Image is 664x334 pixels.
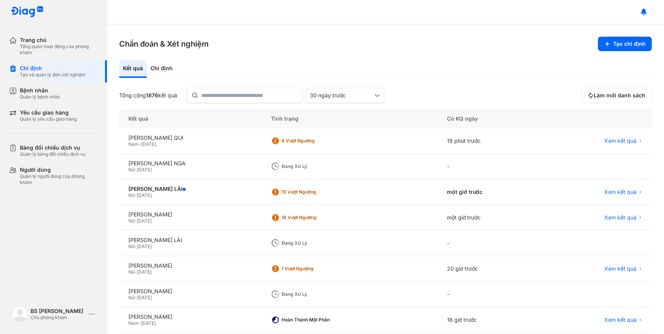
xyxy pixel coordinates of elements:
div: [PERSON_NAME] [128,262,253,269]
div: 20 giờ trước [438,256,545,282]
div: 16 Vượt ngưỡng [282,215,343,221]
span: - [134,218,137,224]
button: Làm mới danh sách [581,88,652,103]
div: Tình trạng [262,109,437,128]
div: Quản lý bệnh nhân [20,94,60,100]
span: [DATE] [137,244,152,249]
div: 15 Vượt ngưỡng [282,189,343,195]
div: 19 phút trước [438,128,545,154]
h3: Chẩn đoán & Xét nghiệm [119,39,209,49]
span: Nam [128,320,139,326]
span: Nữ [128,218,134,224]
div: BS [PERSON_NAME] [31,308,86,315]
span: [DATE] [137,295,152,300]
div: Hoàn thành một phần [282,317,343,323]
div: Kết quả [119,60,147,78]
div: - [438,154,545,179]
span: Xem kết quả [604,137,636,144]
span: Xem kết quả [604,189,636,195]
div: [PERSON_NAME] [128,288,253,295]
div: [PERSON_NAME] NGA [128,160,253,167]
span: [DATE] [137,269,152,275]
span: Xem kết quả [604,214,636,221]
span: Xem kết quả [604,316,636,323]
div: Bảng đối chiếu dịch vụ [20,144,86,151]
span: - [139,320,141,326]
div: Đang xử lý [282,240,343,246]
span: Xem kết quả [604,265,636,272]
div: Kết quả [119,109,262,128]
span: - [134,244,137,249]
span: Nữ [128,295,134,300]
div: Chỉ định [20,65,86,72]
div: [PERSON_NAME] LÀI [128,186,253,192]
span: Làm mới danh sách [594,92,645,99]
div: Trang chủ [20,37,98,44]
div: Có KQ ngày [438,109,545,128]
div: 1 Vượt ngưỡng [282,266,343,272]
span: - [134,192,137,198]
button: Tạo chỉ định [598,37,652,51]
span: Nữ [128,269,134,275]
div: một giờ trước [438,205,545,231]
span: - [134,295,137,300]
div: - [438,231,545,256]
div: [PERSON_NAME] QUI [128,134,253,141]
div: Tạo và quản lý đơn xét nghiệm [20,72,86,78]
span: - [134,269,137,275]
span: [DATE] [141,320,156,326]
div: Chủ phòng khám [31,315,86,321]
div: 30 ngày trước [310,92,372,99]
div: Quản lý bảng đối chiếu dịch vụ [20,151,86,157]
span: [DATE] [137,218,152,224]
div: [PERSON_NAME] [128,211,253,218]
span: [DATE] [141,141,156,147]
div: 18 giờ trước [438,307,545,333]
div: Chỉ định [147,60,177,78]
span: Nữ [128,167,134,173]
div: [PERSON_NAME] [128,313,253,320]
span: Nữ [128,244,134,249]
div: Quản lý người dùng của phòng khám [20,173,98,186]
div: Đang xử lý [282,163,343,169]
div: Đang xử lý [282,291,343,297]
span: - [139,141,141,147]
span: - [134,167,137,173]
img: logo [11,6,44,18]
span: Nam [128,141,139,147]
div: 8 Vượt ngưỡng [282,138,343,144]
div: Yêu cầu giao hàng [20,109,77,116]
span: [DATE] [137,192,152,198]
img: logo [12,307,28,322]
div: Bệnh nhân [20,87,60,94]
div: Người dùng [20,166,98,173]
div: một giờ trước [438,179,545,205]
span: 1876 [146,92,158,98]
div: [PERSON_NAME] LÀI [128,237,253,244]
div: Quản lý yêu cầu giao hàng [20,116,77,122]
span: Nữ [128,192,134,198]
div: Tổng cộng kết quả [119,92,177,99]
div: - [438,282,545,307]
span: [DATE] [137,167,152,173]
div: Tổng quan hoạt động của phòng khám [20,44,98,56]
